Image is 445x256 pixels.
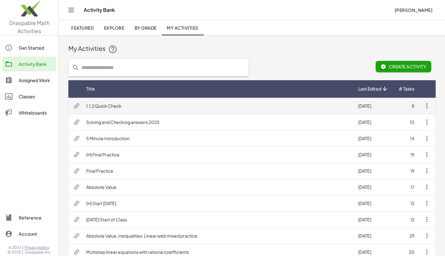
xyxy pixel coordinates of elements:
i: prepended action [72,64,80,71]
span: Graspable Math Activities [9,19,50,34]
td: [DATE] [353,163,393,179]
span: Last Edited [358,86,381,92]
span: v1.30.0 [8,245,21,250]
td: 17 [393,179,419,195]
td: 1.1.2 Quick Check [81,98,353,114]
span: Title [86,86,95,92]
td: [DATE] [353,114,393,130]
td: Absolute Value [81,179,353,195]
span: | [22,250,23,255]
button: Create Activity [376,61,432,72]
span: My Activities [167,25,199,31]
a: Whiteboards [2,105,56,120]
td: (H) Final Practice [81,146,353,163]
td: [DATE] [353,179,393,195]
a: Privacy policy [25,245,51,250]
span: # Tasks [399,86,414,92]
td: [DATE] [353,130,393,146]
td: 12 [393,195,419,211]
td: [DATE] [353,146,393,163]
td: [DATE] [353,98,393,114]
td: 14 [393,130,419,146]
span: Explore [104,25,124,31]
a: Account [2,226,56,241]
td: 5 Minute Introduction [81,130,353,146]
div: Get Started [19,44,53,52]
td: Absolute Value, Inequalities, Linear web mixed practice [81,228,353,244]
td: [DATE] Start of Class [81,211,353,228]
td: 10 [393,114,419,130]
td: [DATE] [353,195,393,211]
span: [PERSON_NAME] [394,7,433,13]
span: Create Activity [381,64,427,69]
span: Featured [71,25,94,31]
div: Whiteboards [19,109,53,116]
span: By Grade [134,25,156,31]
div: Assigned Work [19,76,53,84]
td: 8 [393,98,419,114]
td: [DATE] [353,228,393,244]
td: (H) Start [DATE] [81,195,353,211]
td: 19 [393,146,419,163]
a: Assigned Work [2,73,56,88]
td: Final Practice [81,163,353,179]
td: 19 [393,163,419,179]
td: Solving and Checking answers 2025 [81,114,353,130]
td: [DATE] [353,211,393,228]
a: Reference [2,210,56,225]
button: [PERSON_NAME] [389,4,438,16]
button: Toggle navigation [66,5,76,15]
div: Activity Bank [19,60,53,68]
span: Graspable, Inc. [25,250,51,255]
a: Get Started [2,40,56,55]
span: © 2025 [7,250,21,255]
div: My Activities [68,44,436,54]
a: Activity Bank [2,57,56,71]
span: | [22,245,23,250]
div: Account [19,230,53,238]
td: 29 [393,228,419,244]
div: Reference [19,214,53,221]
td: 12 [393,211,419,228]
a: Classes [2,89,56,104]
div: Classes [19,93,53,100]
